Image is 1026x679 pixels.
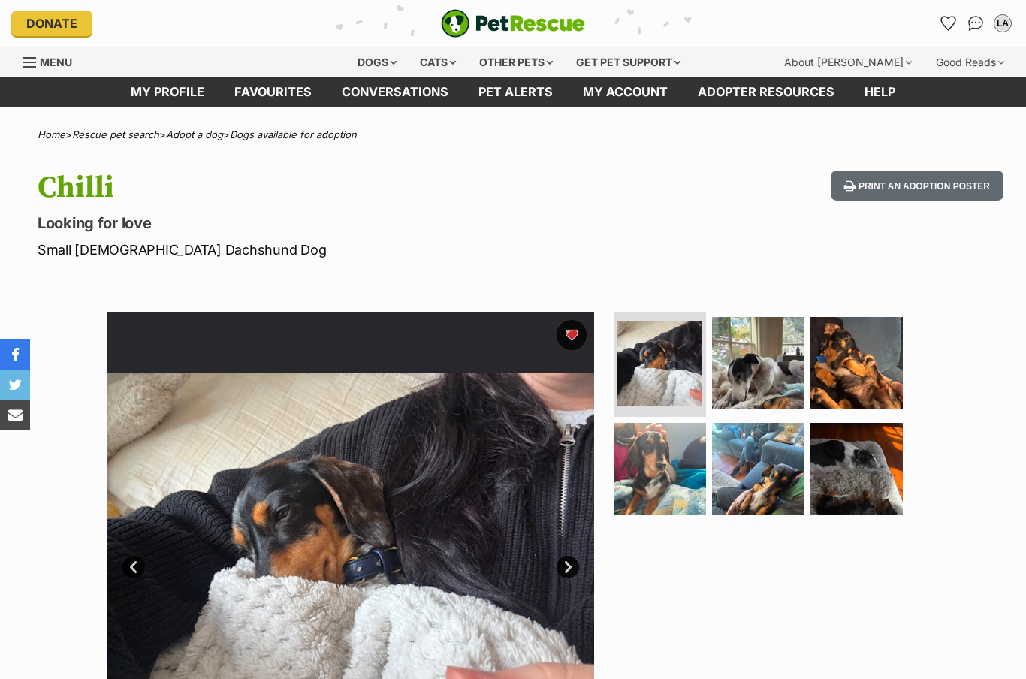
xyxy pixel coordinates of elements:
a: PetRescue [441,9,585,38]
a: Adopter resources [683,77,849,107]
a: Conversations [964,11,988,35]
img: Photo of Chilli [810,317,903,409]
button: My account [991,11,1015,35]
a: Adopt a dog [166,128,223,140]
img: chat-41dd97257d64d25036548639549fe6c8038ab92f7586957e7f3b1b290dea8141.svg [968,16,984,31]
img: Photo of Chilli [617,321,702,406]
a: Dogs available for adoption [230,128,357,140]
div: Cats [409,47,466,77]
a: Rescue pet search [72,128,159,140]
a: My account [568,77,683,107]
img: Photo of Chilli [712,317,804,409]
p: Small [DEMOGRAPHIC_DATA] Dachshund Dog [38,240,626,260]
ul: Account quick links [937,11,1015,35]
a: Pet alerts [463,77,568,107]
div: Dogs [347,47,407,77]
h1: Chilli [38,171,626,205]
div: Get pet support [566,47,691,77]
a: Help [849,77,910,107]
div: About [PERSON_NAME] [774,47,922,77]
a: Prev [122,556,145,578]
div: Good Reads [925,47,1015,77]
img: logo-e224e6f780fb5917bec1dbf3a21bbac754714ae5b6737aabdf751b685950b380.svg [441,9,585,38]
div: LA [995,16,1010,31]
img: Photo of Chilli [810,423,903,515]
img: Photo of Chilli [712,423,804,515]
img: Photo of Chilli [614,423,706,515]
a: Favourites [937,11,961,35]
span: Menu [40,56,72,68]
a: My profile [116,77,219,107]
button: favourite [557,320,587,350]
a: Favourites [219,77,327,107]
a: Menu [23,47,83,74]
button: Print an adoption poster [831,171,1003,201]
p: Looking for love [38,213,626,234]
div: Other pets [469,47,563,77]
a: Donate [11,11,92,36]
a: Home [38,128,65,140]
a: Next [557,556,579,578]
a: conversations [327,77,463,107]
